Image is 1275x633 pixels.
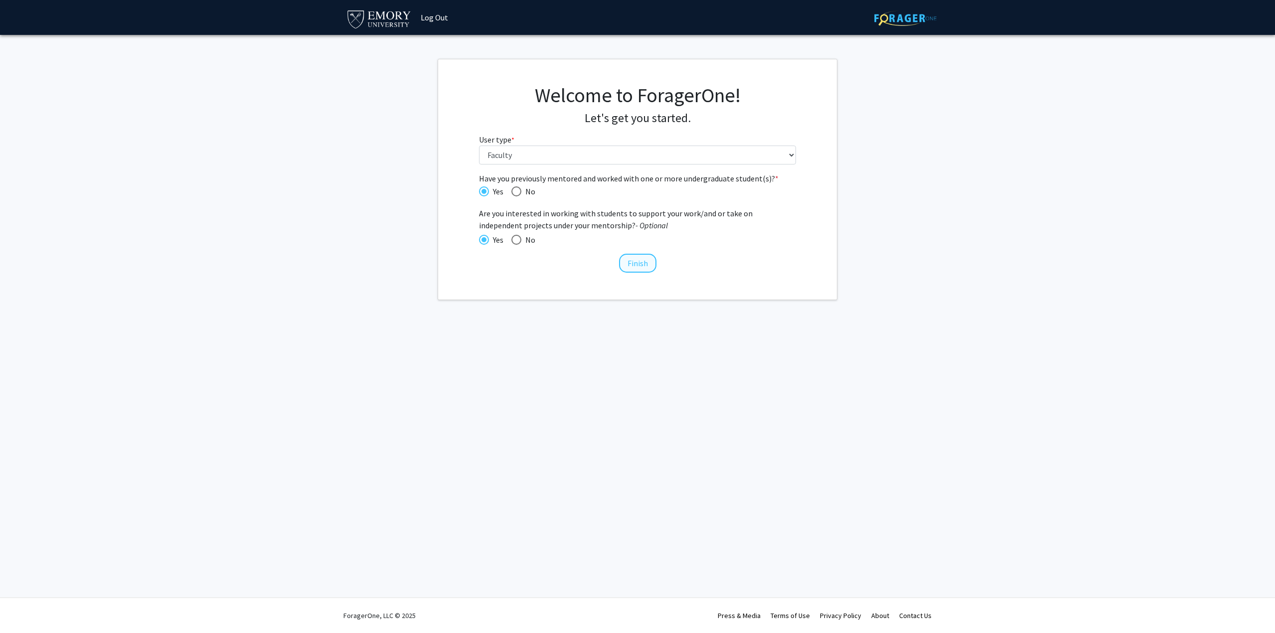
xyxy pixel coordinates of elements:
div: ForagerOne, LLC © 2025 [343,598,416,633]
a: Privacy Policy [820,611,861,620]
img: Emory University Logo [346,7,412,30]
span: No [521,185,535,197]
a: Press & Media [718,611,761,620]
button: Finish [619,254,656,273]
h1: Welcome to ForagerOne! [479,83,797,107]
span: Yes [489,234,503,246]
span: Yes [489,185,503,197]
mat-radio-group: Have you previously mentored and worked with one or more undergraduate student(s)? [479,184,797,197]
span: No [521,234,535,246]
a: About [871,611,889,620]
a: Terms of Use [771,611,810,620]
a: Contact Us [899,611,932,620]
h4: Let's get you started. [479,111,797,126]
span: Are you interested in working with students to support your work/and or take on independent proje... [479,207,797,231]
img: ForagerOne Logo [874,10,937,26]
label: User type [479,134,514,146]
span: Have you previously mentored and worked with one or more undergraduate student(s)? [479,172,797,184]
iframe: Chat [7,588,42,626]
i: - Optional [636,220,668,230]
